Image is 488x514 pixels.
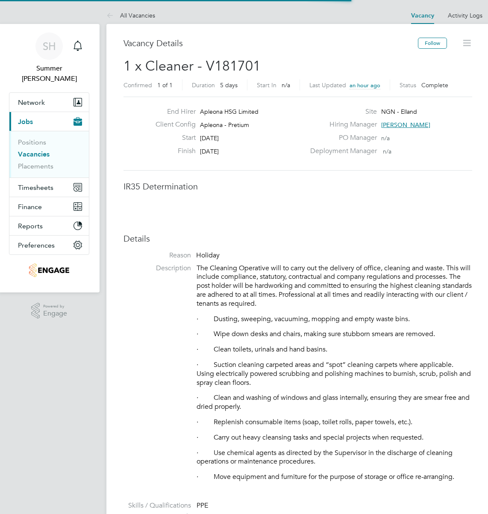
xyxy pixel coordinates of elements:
[18,183,53,192] span: Timesheets
[200,108,259,115] span: Apleona HSG Limited
[383,148,391,155] span: n/a
[123,81,152,89] label: Confirmed
[9,178,89,197] button: Timesheets
[9,93,89,112] button: Network
[157,81,173,89] span: 1 of 1
[123,251,191,260] label: Reason
[197,501,472,510] div: PPE
[9,263,89,277] a: Go to home page
[309,81,346,89] label: Last Updated
[381,121,430,129] span: [PERSON_NAME]
[197,264,472,308] p: The Cleaning Operative will to carry out the delivery of office, cleaning and waste. This will in...
[18,203,42,211] span: Finance
[9,236,89,254] button: Preferences
[200,148,219,155] span: [DATE]
[197,433,472,442] p: · Carry out heavy cleansing tasks and special projects when requested.
[448,12,482,19] a: Activity Logs
[9,216,89,235] button: Reports
[200,134,219,142] span: [DATE]
[192,81,215,89] label: Duration
[197,418,472,427] p: · Replenish consumable items (soap, toilet rolls, paper towels, etc.).
[9,63,89,84] span: Summer Hadden
[43,41,56,52] span: SH
[381,134,390,142] span: n/a
[350,82,380,89] span: an hour ago
[411,12,434,19] a: Vacancy
[18,150,50,158] a: Vacancies
[9,112,89,131] button: Jobs
[197,345,472,354] p: · Clean toilets, urinals and hand basins.
[418,38,447,49] button: Follow
[123,264,191,273] label: Description
[149,107,196,116] label: End Hirer
[197,449,472,467] p: · Use chemical agents as directed by the Supervisor in the discharge of cleaning operations or ma...
[18,98,45,106] span: Network
[18,118,33,126] span: Jobs
[9,131,89,177] div: Jobs
[9,197,89,216] button: Finance
[43,310,67,317] span: Engage
[197,330,472,339] p: · Wipe down desks and chairs, making sure stubborn smears are removed.
[220,81,238,89] span: 5 days
[149,133,196,142] label: Start
[197,393,472,411] p: · Clean and washing of windows and glass internally, ensuring they are smear free and dried prope...
[305,120,377,129] label: Hiring Manager
[305,147,377,156] label: Deployment Manager
[197,360,472,387] p: · Suction cleaning carpeted areas and “spot” cleaning carpets where applicable. Using electricall...
[18,138,46,146] a: Positions
[200,121,249,129] span: Apleona - Pretium
[305,133,377,142] label: PO Manager
[123,233,472,244] h3: Details
[197,315,472,324] p: · Dusting, sweeping, vacuuming, mopping and empty waste bins.
[305,107,377,116] label: Site
[123,38,418,49] h3: Vacancy Details
[18,222,43,230] span: Reports
[421,81,448,89] span: Complete
[29,263,69,277] img: romaxrecruitment-logo-retina.png
[123,58,261,74] span: 1 x Cleaner - V181701
[400,81,416,89] label: Status
[149,120,196,129] label: Client Config
[381,108,417,115] span: NGN - Elland
[196,251,220,260] span: Holiday
[31,303,68,319] a: Powered byEngage
[9,32,89,84] a: SHSummer [PERSON_NAME]
[123,501,191,510] label: Skills / Qualifications
[106,12,155,19] a: All Vacancies
[257,81,276,89] label: Start In
[282,81,290,89] span: n/a
[43,303,67,310] span: Powered by
[123,181,472,192] h3: IR35 Determination
[197,473,472,482] p: · Move equipment and furniture for the purpose of storage or office re-arranging.
[18,241,55,249] span: Preferences
[18,162,53,170] a: Placements
[149,147,196,156] label: Finish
